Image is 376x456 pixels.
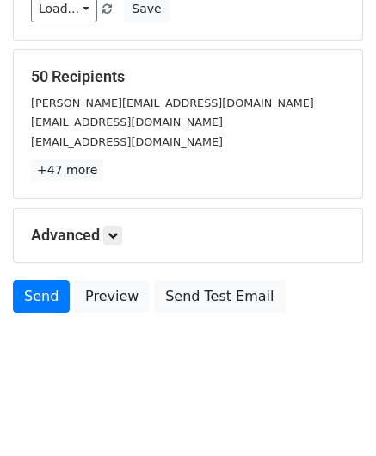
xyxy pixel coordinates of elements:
a: Send [13,280,70,313]
h5: 50 Recipients [31,67,345,86]
h5: Advanced [31,226,345,245]
a: Preview [74,280,150,313]
iframe: Chat Widget [290,373,376,456]
a: +47 more [31,159,103,181]
small: [PERSON_NAME][EMAIL_ADDRESS][DOMAIN_NAME] [31,97,314,109]
small: [EMAIL_ADDRESS][DOMAIN_NAME] [31,116,223,128]
small: [EMAIL_ADDRESS][DOMAIN_NAME] [31,135,223,148]
a: Send Test Email [154,280,285,313]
